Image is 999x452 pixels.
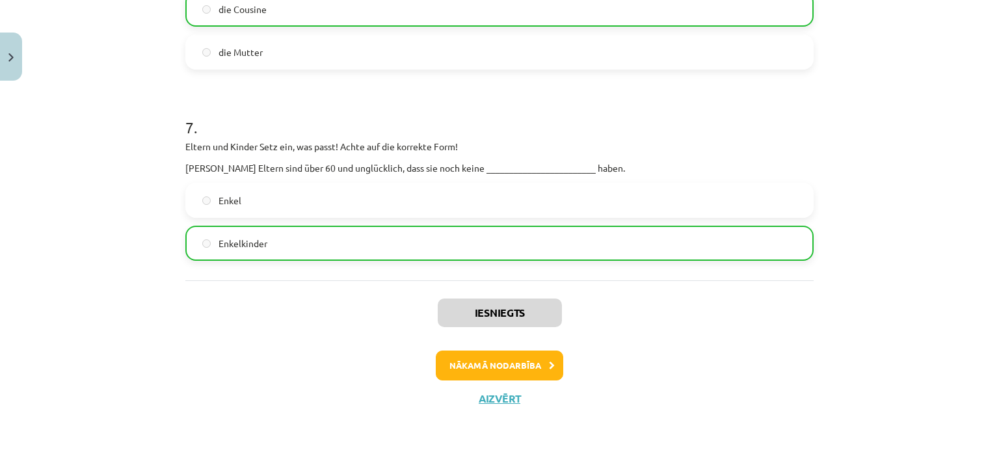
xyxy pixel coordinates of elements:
p: [PERSON_NAME] Eltern sind über 60 und unglücklich, dass sie noch keine ________________________ h... [185,161,814,175]
span: Enkelkinder [219,237,267,250]
input: die Cousine [202,5,211,14]
span: die Mutter [219,46,263,59]
button: Aizvērt [475,392,524,405]
p: Eltern und Kinder Setz ein, was passt! Achte auf die korrekte Form! [185,140,814,153]
button: Iesniegts [438,299,562,327]
input: Enkelkinder [202,239,211,248]
span: die Cousine [219,3,267,16]
h1: 7 . [185,96,814,136]
button: Nākamā nodarbība [436,351,563,380]
input: Enkel [202,196,211,205]
img: icon-close-lesson-0947bae3869378f0d4975bcd49f059093ad1ed9edebbc8119c70593378902aed.svg [8,53,14,62]
input: die Mutter [202,48,211,57]
span: Enkel [219,194,241,207]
